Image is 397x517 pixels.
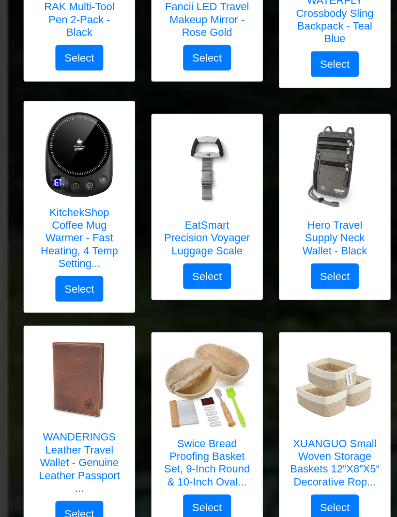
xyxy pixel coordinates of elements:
button: Select [177,240,220,263]
button: Select [61,41,104,64]
h5: Fancii LED Travel Makeup Mirror - Rose Gold [158,0,239,35]
button: Select [293,240,336,263]
button: Select [177,450,220,473]
h5: WANDERINGS Leather Travel Wallet - Genuine Leather Passport ... [42,392,123,450]
h5: KitchekShop Coffee Mug Warmer - Fast Heating, 4 Temp Setting... [42,188,123,246]
h5: RAK Multi-Tool Pen 2-Pack - Black [42,0,123,35]
a: Swice Bread Proofing Basket Set, 9-Inch Round & 10-Inch Oval Banneton Sourdough Starter Kit with ... [158,313,239,450]
a: WANDERINGS Leather Travel Wallet - Genuine Leather Passport Holder - RFID Blocking - Brown WANDER... [42,307,123,456]
h5: XUANGUO Small Woven Storage Baskets 12“X8”X5“ Decorative Rop... [274,398,355,444]
button: Select [61,251,104,275]
img: EatSmart Precision Voyager Luggage Scale [160,114,237,191]
h5: Swice Bread Proofing Basket Set, 9-Inch Round & 10-Inch Oval... [158,398,239,444]
a: Hero Travel Supply Neck Wallet - Black Hero Travel Supply Neck Wallet - Black [274,114,355,240]
button: Select [177,41,220,64]
h5: Hero Travel Supply Neck Wallet - Black [274,199,355,234]
img: Swice Bread Proofing Basket Set, 9-Inch Round & 10-Inch Oval Banneton Sourdough Starter Kit with ... [160,313,237,390]
img: KitchekShop Coffee Mug Warmer - Fast Heating, 4 Temp Settings - Black [44,102,121,180]
h5: EatSmart Precision Voyager Luggage Scale [158,199,239,234]
a: EatSmart Precision Voyager Luggage Scale EatSmart Precision Voyager Luggage Scale [158,114,239,240]
img: WANDERINGS Leather Travel Wallet - Genuine Leather Passport Holder - RFID Blocking - Brown [44,307,121,384]
img: Hero Travel Supply Neck Wallet - Black [276,114,353,191]
button: Select [61,456,104,479]
button: Select [293,450,336,473]
a: XUANGUO Small Woven Storage Baskets 12“X8”X5“ Decorative Rope Bins for Organizing Shelves, Closet... [274,313,355,450]
button: Select [293,47,336,70]
img: XUANGUO Small Woven Storage Baskets 12“X8”X5“ Decorative Rope Bins for Organizing Shelves, Closet... [276,313,353,390]
a: KitchekShop Coffee Mug Warmer - Fast Heating, 4 Temp Settings - Black KitchekShop Coffee Mug Warm... [42,102,123,251]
